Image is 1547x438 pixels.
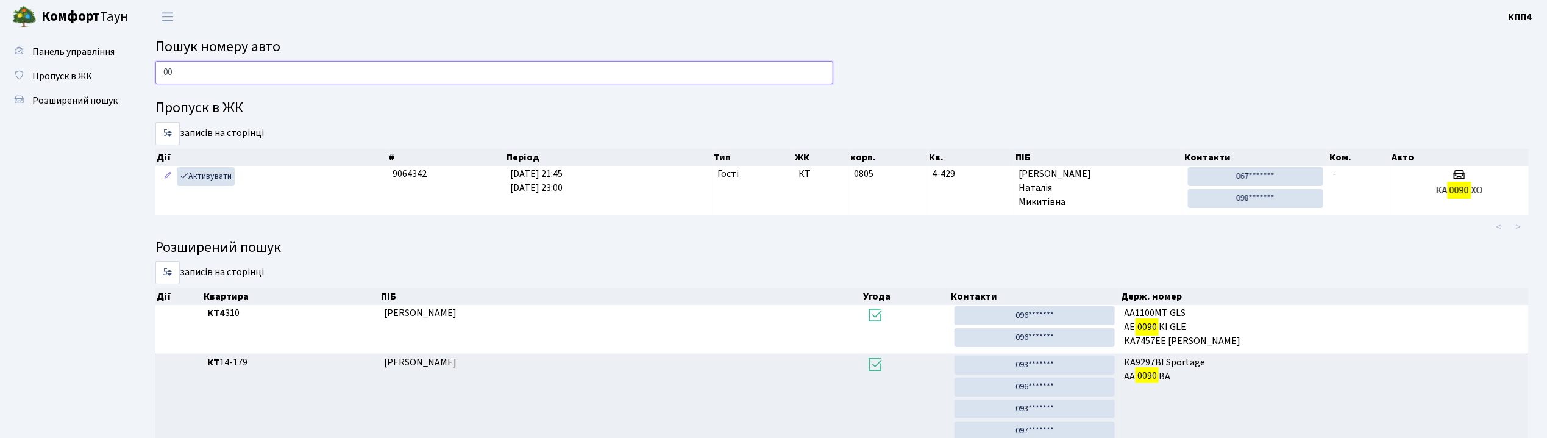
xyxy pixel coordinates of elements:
b: КТ [207,356,219,369]
th: Контакти [1183,149,1328,166]
span: 310 [207,306,375,320]
span: 9064342 [393,167,427,181]
span: Пропуск в ЖК [32,70,92,83]
label: записів на сторінці [155,261,264,284]
th: Ком. [1328,149,1390,166]
span: [PERSON_NAME] [385,356,457,369]
a: Редагувати [160,167,175,186]
a: Панель управління [6,40,128,64]
span: 4-429 [933,167,1009,181]
mark: 0090 [1136,367,1159,384]
select: записів на сторінці [155,122,180,145]
th: Держ. номер [1120,288,1529,305]
a: Пропуск в ЖК [6,64,128,88]
span: Таун [41,7,128,27]
h4: Розширений пошук [155,239,1529,257]
th: Контакти [950,288,1120,305]
span: [PERSON_NAME] [385,306,457,320]
span: КТ [798,167,844,181]
th: Дії [155,149,388,166]
th: # [388,149,506,166]
img: logo.png [12,5,37,29]
b: Комфорт [41,7,100,26]
span: 14-179 [207,356,375,370]
th: Кв. [928,149,1014,166]
th: Тип [713,149,794,166]
select: записів на сторінці [155,261,180,284]
th: ПІБ [1014,149,1183,166]
span: Панель управління [32,45,115,59]
th: ПІБ [380,288,862,305]
a: КПП4 [1509,10,1532,24]
th: Авто [1391,149,1529,166]
label: записів на сторінці [155,122,264,145]
span: КА9297ВІ Sportage АА ВА [1125,356,1524,384]
a: Активувати [177,167,235,186]
a: Розширений пошук [6,88,128,113]
span: Пошук номеру авто [155,36,280,57]
th: Угода [862,288,950,305]
th: Квартира [202,288,380,305]
span: 0805 [854,167,873,181]
span: Гості [717,167,739,181]
span: [DATE] 21:45 [DATE] 23:00 [510,167,563,195]
span: Розширений пошук [32,94,118,107]
b: КТ4 [207,306,225,320]
th: Дії [155,288,202,305]
th: Період [505,149,713,166]
input: Пошук [155,61,833,84]
mark: 0090 [1448,182,1471,199]
span: [PERSON_NAME] Наталія Микитівна [1019,167,1178,209]
button: Переключити навігацію [152,7,183,27]
mark: 0090 [1136,318,1159,336]
th: корп. [850,149,928,166]
span: - [1333,167,1337,181]
span: АА1100МТ GLS AE KI GLE KA7457EE [PERSON_NAME] [1125,306,1524,348]
th: ЖК [794,149,850,166]
h4: Пропуск в ЖК [155,99,1529,117]
h5: КА ХО [1395,185,1524,196]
